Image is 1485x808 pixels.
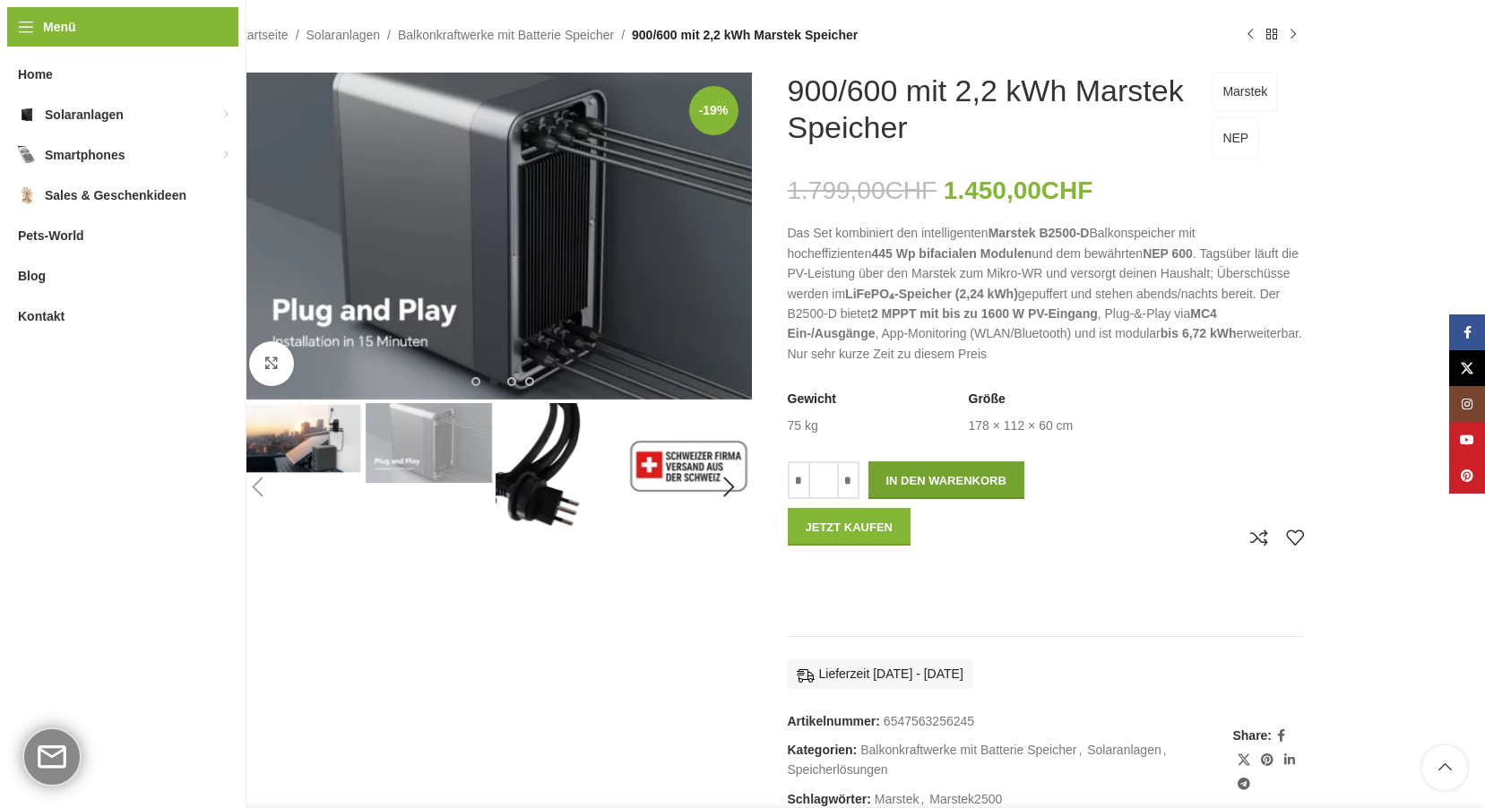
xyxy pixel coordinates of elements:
[1272,724,1291,748] a: Facebook Social Link
[1422,745,1467,790] a: Scroll to top button
[788,73,1196,146] h1: 900/600 mit 2,2 kWh Marstek Speicher
[1078,740,1082,760] span: ,
[1213,73,1276,110] a: Marstek
[494,403,624,572] div: 3 / 8
[1143,246,1193,261] strong: NEP 600
[1232,748,1256,772] a: X Social Link
[788,762,888,777] a: Speicherlösungen
[1163,740,1167,760] span: ,
[1279,748,1300,772] a: LinkedIn Social Link
[788,417,818,435] td: 75 kg
[788,223,1304,364] p: Das Set kombiniert den intelligenten Balkonspeicher mit hocheffizienten und dem bewährten . Tagsü...
[1256,748,1279,772] a: Pinterest Social Link
[969,417,1074,435] td: 178 × 112 × 60 cm
[1161,326,1237,340] strong: bis 6,72 kWh
[1213,119,1257,157] a: NEP
[18,106,36,124] img: Solaranlagen
[398,25,614,45] a: Balkonkraftwerke mit Batterie Speicher
[1232,772,1256,796] a: Telegram Social Link
[788,743,858,757] span: Kategorien:
[884,714,974,728] span: 6547563256245
[236,403,362,474] img: 900/600 mit 2,2 kWh Marstek Speicher
[18,219,84,252] span: Pets-World
[788,508,911,546] button: Jetzt kaufen
[1449,314,1485,350] a: Facebook Social Link
[875,792,919,806] a: Marstek
[1449,386,1485,422] a: Instagram Social Link
[989,226,1090,240] strong: Marstek B2500-D
[871,306,1098,321] strong: 2 MPPT mit bis zu 1600 W PV-Eingang
[45,179,186,211] span: Sales & Geschenkideen
[18,260,46,292] span: Blog
[236,465,281,510] div: Previous slide
[1041,176,1093,204] span: CHF
[788,659,972,688] div: Lieferzeit [DATE] - [DATE]
[1449,422,1485,458] a: YouTube Social Link
[871,246,1032,261] strong: 445 Wp bifacialen Modulen
[632,25,858,45] span: 900/600 mit 2,2 kWh Marstek Speicher
[234,403,364,474] div: 1 / 8
[18,300,65,332] span: Kontakt
[234,73,754,400] div: 2 / 8
[810,461,837,499] input: Produktmenge
[236,25,859,45] nav: Breadcrumb
[45,99,124,131] span: Solaranlagen
[1239,24,1261,46] a: Vorheriges Produkt
[624,403,754,529] div: 4 / 8
[1282,24,1304,46] a: Nächstes Produkt
[496,403,622,572] img: 900/600 mit 2,2 kWh Marstek Speicher – Bild 3
[707,465,752,510] div: Next slide
[788,391,1304,434] table: Produktdetails
[366,403,492,483] img: 900/600 mit 2,2 kWh Marstek Speicher – Bild 2
[788,391,836,408] span: Gewicht
[45,139,125,171] span: Smartphones
[507,377,516,386] li: Go to slide 3
[525,377,534,386] li: Go to slide 4
[868,461,1024,499] button: In den Warenkorb
[784,554,1040,605] iframe: Sicherer Rahmen für schnelle Bezahlvorgänge
[18,186,36,204] img: Sales & Geschenkideen
[929,792,1002,806] a: Marstek2500
[845,287,1018,301] strong: LiFePO₄-Speicher (2,24 kWh)
[788,176,937,204] bdi: 1.799,00
[885,176,937,204] span: CHF
[1232,726,1272,745] span: Share:
[306,25,381,45] a: Solaranlagen
[689,86,738,135] span: -19%
[788,714,880,728] span: Artikelnummer:
[969,391,1006,408] span: Größe
[236,25,289,45] a: Startseite
[489,377,498,386] li: Go to slide 2
[18,58,53,90] span: Home
[1449,458,1485,494] a: Pinterest Social Link
[1449,350,1485,386] a: X Social Link
[236,73,752,400] img: 2_1_fc0cd282-daa0-4d65-89fe-9fcc89d00c47-1.webp
[626,403,752,529] img: 900/600 mit 2,2 kWh Marstek Speicher – Bild 4
[788,306,1217,340] strong: MC4 Ein-/Ausgänge
[18,146,36,164] img: Smartphones
[364,403,494,483] div: 2 / 8
[788,792,871,806] span: Schlagwörter:
[43,17,76,37] span: Menü
[471,377,480,386] li: Go to slide 1
[1087,743,1161,757] a: Solaranlagen
[860,743,1076,757] a: Balkonkraftwerke mit Batterie Speicher
[944,176,1093,204] bdi: 1.450,00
